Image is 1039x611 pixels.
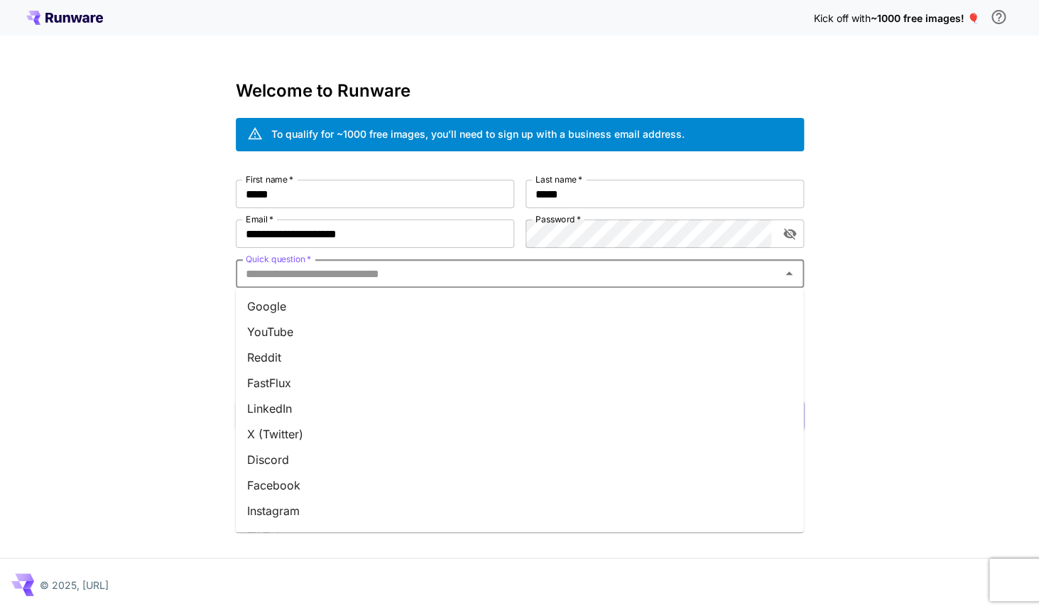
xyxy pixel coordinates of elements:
button: Close [779,264,799,283]
button: toggle password visibility [777,221,803,247]
label: First name [246,173,293,185]
label: Last name [535,173,582,185]
li: Discord [236,447,804,472]
li: X (Twitter) [236,421,804,447]
li: Instagram [236,498,804,524]
li: LinkedIn [236,396,804,421]
label: Quick question [246,253,311,265]
li: FastFlux [236,370,804,396]
button: In order to qualify for free credit, you need to sign up with a business email address and click ... [984,3,1013,31]
li: Facebook [236,472,804,498]
div: To qualify for ~1000 free images, you’ll need to sign up with a business email address. [271,126,685,141]
li: YouTube [236,319,804,345]
span: Kick off with [813,12,870,24]
p: © 2025, [URL] [40,578,109,593]
span: ~1000 free images! 🎈 [870,12,979,24]
li: Reddit [236,345,804,370]
li: TikTok [236,524,804,549]
li: Google [236,293,804,319]
label: Email [246,213,273,225]
label: Password [535,213,581,225]
h3: Welcome to Runware [236,81,804,101]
